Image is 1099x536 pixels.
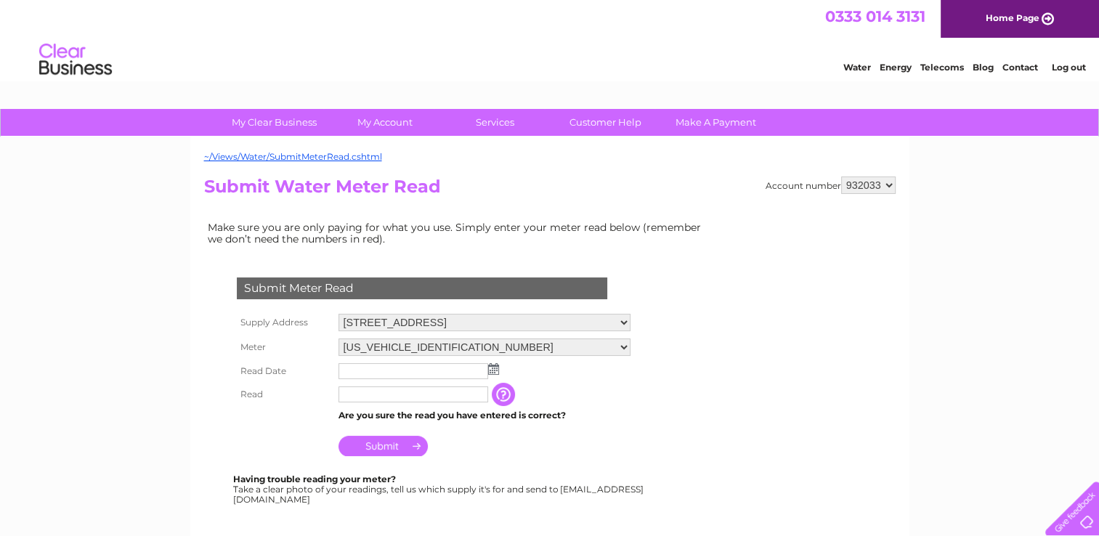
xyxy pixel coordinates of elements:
b: Having trouble reading your meter? [233,474,396,484]
a: Energy [880,62,912,73]
input: Submit [338,436,428,456]
div: Take a clear photo of your readings, tell us which supply it's for and send to [EMAIL_ADDRESS][DO... [233,474,646,504]
td: Are you sure the read you have entered is correct? [335,406,634,425]
a: Log out [1051,62,1085,73]
a: Customer Help [546,109,665,136]
img: ... [488,363,499,375]
a: My Clear Business [214,109,334,136]
input: Information [492,383,518,406]
a: Water [843,62,871,73]
a: ~/Views/Water/SubmitMeterRead.cshtml [204,151,382,162]
th: Read [233,383,335,406]
a: Telecoms [920,62,964,73]
a: 0333 014 3131 [825,7,925,25]
img: logo.png [38,38,113,82]
a: My Account [325,109,445,136]
div: Clear Business is a trading name of Verastar Limited (registered in [GEOGRAPHIC_DATA] No. 3667643... [207,8,893,70]
th: Supply Address [233,310,335,335]
td: Make sure you are only paying for what you use. Simply enter your meter read below (remember we d... [204,218,713,248]
th: Read Date [233,360,335,383]
a: Contact [1002,62,1038,73]
th: Meter [233,335,335,360]
h2: Submit Water Meter Read [204,176,896,204]
div: Submit Meter Read [237,277,607,299]
a: Blog [973,62,994,73]
a: Services [435,109,555,136]
a: Make A Payment [656,109,776,136]
div: Account number [766,176,896,194]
